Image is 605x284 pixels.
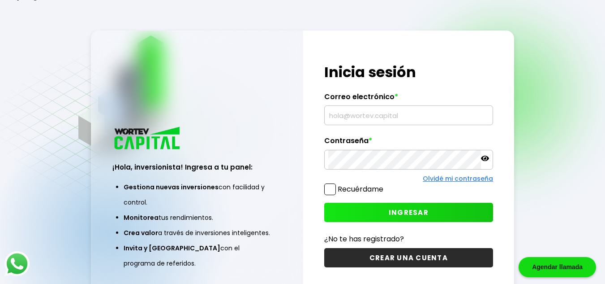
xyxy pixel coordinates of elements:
img: logos_whatsapp-icon.242b2217.svg [4,251,30,276]
span: Crea valor [124,228,158,237]
span: Monitorea [124,213,159,222]
label: Recuérdame [338,184,383,194]
img: logo_wortev_capital [112,126,183,152]
span: Gestiona nuevas inversiones [124,183,219,192]
li: con el programa de referidos. [124,240,270,271]
li: a través de inversiones inteligentes. [124,225,270,240]
button: INGRESAR [324,203,493,222]
p: ¿No te has registrado? [324,233,493,245]
li: tus rendimientos. [124,210,270,225]
a: Olvidé mi contraseña [423,174,493,183]
div: Agendar llamada [519,257,596,277]
label: Contraseña [324,136,493,150]
a: ¿No te has registrado?CREAR UNA CUENTA [324,233,493,267]
label: Correo electrónico [324,92,493,106]
h3: ¡Hola, inversionista! Ingresa a tu panel: [112,162,282,172]
input: hola@wortev.capital [328,106,489,125]
span: Invita y [GEOGRAPHIC_DATA] [124,244,220,253]
li: con facilidad y control. [124,179,270,210]
button: CREAR UNA CUENTA [324,248,493,267]
h1: Inicia sesión [324,61,493,83]
span: INGRESAR [389,208,429,217]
